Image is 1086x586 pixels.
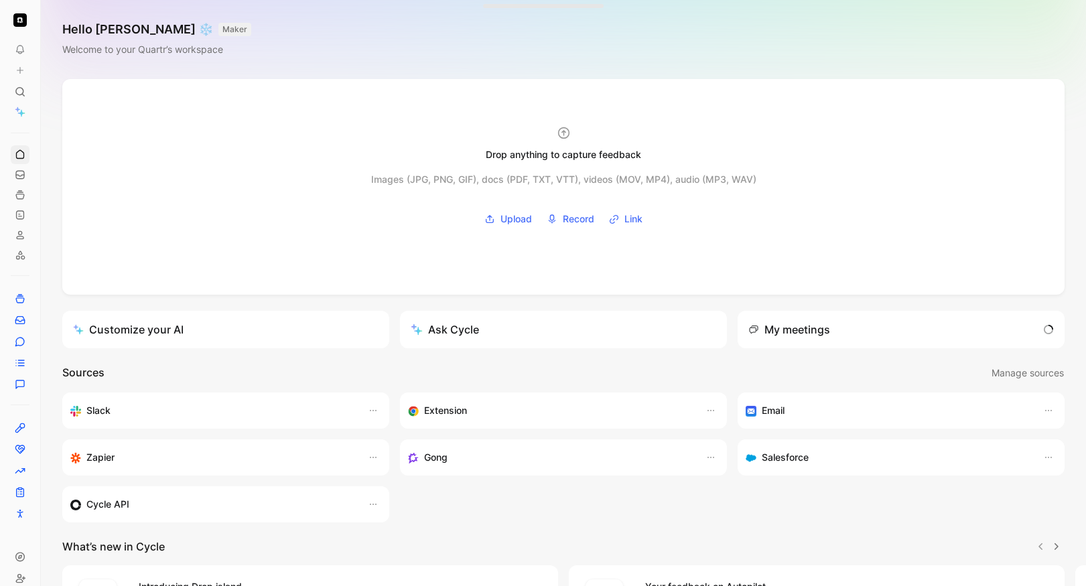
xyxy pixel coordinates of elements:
[746,402,1030,419] div: Forward emails to your feedback inbox
[424,402,467,419] h3: Extension
[563,211,594,227] span: Record
[991,364,1065,382] button: Manage sources
[13,13,27,27] img: Quartr
[480,209,537,229] button: Upload
[762,449,809,465] h3: Salesforce
[70,496,354,512] div: Sync customers & send feedback from custom sources. Get inspired by our favorite use case
[762,402,785,419] h3: Email
[62,364,105,382] h2: Sources
[86,449,115,465] h3: Zapier
[486,147,641,163] div: Drop anything to capture feedback
[408,402,692,419] div: Capture feedback from anywhere on the web
[748,321,830,338] div: My meetings
[218,23,251,36] button: MAKER
[73,321,184,338] div: Customize your AI
[62,21,251,38] h1: Hello [PERSON_NAME] ❄️
[624,211,642,227] span: Link
[11,11,29,29] button: Quartr
[992,365,1064,381] span: Manage sources
[411,321,479,338] div: Ask Cycle
[371,171,756,188] div: Images (JPG, PNG, GIF), docs (PDF, TXT, VTT), videos (MOV, MP4), audio (MP3, WAV)
[400,311,727,348] button: Ask Cycle
[424,449,448,465] h3: Gong
[500,211,532,227] span: Upload
[408,449,692,465] div: Capture feedback from your incoming calls
[62,538,165,555] h2: What’s new in Cycle
[86,402,111,419] h3: Slack
[70,449,354,465] div: Capture feedback from thousands of sources with Zapier (survey results, recordings, sheets, etc).
[86,496,129,512] h3: Cycle API
[604,209,647,229] button: Link
[62,311,389,348] a: Customize your AI
[542,209,599,229] button: Record
[70,402,354,419] div: Sync your customers, send feedback and get updates in Slack
[62,42,251,58] div: Welcome to your Quartr’s workspace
